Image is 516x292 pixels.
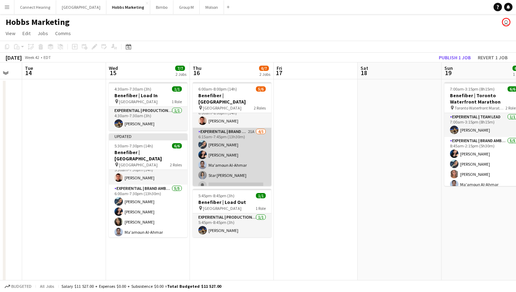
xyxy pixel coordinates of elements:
span: Thu [193,65,201,71]
div: 2 Jobs [176,72,186,77]
span: 5/6 [256,86,266,92]
app-job-card: 6:00am-8:00pm (14h)5/6Benefiber | [GEOGRAPHIC_DATA] [GEOGRAPHIC_DATA]2 RolesExperiential | Team L... [193,82,271,186]
h3: Benefiber | Load In [109,92,187,99]
span: Jobs [38,30,48,36]
span: 6/6 [172,143,182,148]
button: Group M [173,0,200,14]
span: 1/1 [256,193,266,198]
span: 1 Role [172,99,182,104]
div: Updated [109,133,187,139]
span: 7/7 [175,66,185,71]
span: Tue [25,65,33,71]
span: 5:45pm-8:45pm (3h) [198,193,234,198]
span: [GEOGRAPHIC_DATA] [119,99,158,104]
app-job-card: 5:45pm-8:45pm (3h)1/1Benefiber | Load Out [GEOGRAPHIC_DATA]1 RoleExperiential | Production Assist... [193,189,271,237]
span: 16 [192,69,201,77]
button: [GEOGRAPHIC_DATA] [56,0,106,14]
div: EDT [44,55,51,60]
app-card-role: Experiential | Team Lead1/15:30am-7:30pm (14h)[PERSON_NAME] [109,161,187,185]
app-job-card: 4:30am-7:30am (3h)1/1Benefiber | Load In [GEOGRAPHIC_DATA]1 RoleExperiential | Production Assista... [109,82,187,131]
span: [GEOGRAPHIC_DATA] [203,206,242,211]
button: Publish 1 job [436,53,474,62]
span: 6/7 [259,66,269,71]
app-card-role: Experiential | Production Assistant1/15:45pm-8:45pm (3h)[PERSON_NAME] [193,213,271,237]
button: Bimbo [150,0,173,14]
span: [GEOGRAPHIC_DATA] [203,105,242,111]
button: Budgeted [4,283,33,290]
a: View [3,29,18,38]
span: 4:30am-7:30am (3h) [114,86,151,92]
div: [DATE] [6,54,22,61]
span: Sun [444,65,453,71]
span: 6:00am-8:00pm (14h) [198,86,237,92]
button: Hobbs Marketing [106,0,150,14]
span: 2 Roles [254,105,266,111]
span: Budgeted [11,284,32,289]
span: 18 [359,69,368,77]
a: Jobs [35,29,51,38]
span: [GEOGRAPHIC_DATA] [119,162,158,167]
app-job-card: Updated5:30am-7:30pm (14h)6/6Benefiber | [GEOGRAPHIC_DATA] [GEOGRAPHIC_DATA]2 RolesExperiential |... [109,133,187,237]
span: 19 [443,69,453,77]
span: 1/1 [172,86,182,92]
h3: Benefiber | [GEOGRAPHIC_DATA] [193,92,271,105]
span: All jobs [39,284,55,289]
app-user-avatar: Jamie Wong [502,18,510,26]
span: Comms [55,30,71,36]
span: 2 Roles [170,162,182,167]
h3: Benefiber | [GEOGRAPHIC_DATA] [109,149,187,162]
button: Connect Hearing [14,0,56,14]
app-card-role: Experiential | Brand Ambassador5/56:00am-7:30pm (13h30m)[PERSON_NAME][PERSON_NAME][PERSON_NAME]Ma... [109,185,187,249]
button: Revert 1 job [475,53,510,62]
a: Comms [52,29,74,38]
span: 7:00am-3:15pm (8h15m) [450,86,495,92]
span: Toronto Waterfront Marathon [455,105,505,111]
span: View [6,30,15,36]
span: Wed [109,65,118,71]
app-card-role: Experiential | Brand Ambassador21A4/56:15am-7:45pm (13h30m)[PERSON_NAME][PERSON_NAME]Ma'amoun Al-... [193,128,271,192]
span: 1 Role [256,206,266,211]
h1: Hobbs Marketing [6,17,70,27]
span: Edit [22,30,31,36]
span: 17 [276,69,282,77]
div: Salary $11 527.00 + Expenses $0.00 + Subsistence $0.00 = [61,284,221,289]
span: 5:30am-7:30pm (14h) [114,143,153,148]
span: Sat [360,65,368,71]
app-card-role: Experiential | Team Lead1/16:00am-8:00pm (14h)[PERSON_NAME] [193,104,271,128]
span: Total Budgeted $11 527.00 [167,284,221,289]
h3: Benefiber | Load Out [193,199,271,205]
app-card-role: Experiential | Production Assistant1/14:30am-7:30am (3h)[PERSON_NAME] [109,107,187,131]
a: Edit [20,29,33,38]
span: Fri [277,65,282,71]
button: Molson [200,0,224,14]
span: Week 42 [23,55,41,60]
div: 2 Jobs [259,72,270,77]
span: 15 [108,69,118,77]
span: 14 [24,69,33,77]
